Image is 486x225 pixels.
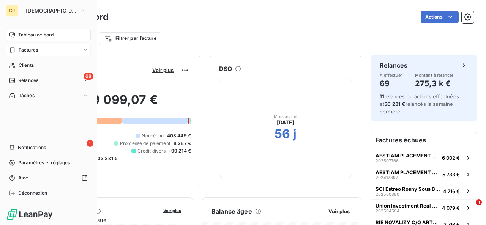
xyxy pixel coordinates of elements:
div: GR [6,5,18,17]
span: Paramètres et réglages [18,159,70,166]
button: Voir plus [161,207,183,214]
span: Tâches [19,92,35,99]
span: -33 331 € [95,155,117,162]
span: Non-échu [142,132,164,139]
button: Actions [421,11,459,23]
span: Voir plus [163,208,181,213]
h4: 69 [380,77,402,90]
iframe: Intercom live chat [460,199,478,217]
span: 202412397 [376,175,398,180]
span: Promesse de paiement [120,140,170,147]
span: 202500380 [376,192,399,197]
span: 4 716 € [443,188,460,194]
button: Voir plus [326,208,352,215]
span: [DEMOGRAPHIC_DATA] [26,8,77,14]
h6: Relances [380,61,407,70]
span: Notifications [18,144,46,151]
button: SCI Estreo Rosny Sous Bois C/O VIPM2025003804 716 € [371,183,477,199]
span: AESTIAM PLACEMENT PIERRE CO ARTENA [GEOGRAPHIC_DATA] [376,153,439,159]
span: SCI Estreo Rosny Sous Bois C/O VIPM [376,186,440,192]
span: Voir plus [328,208,350,214]
span: AESTIAM PLACEMENT PIERRE CO ARTENA [GEOGRAPHIC_DATA] [376,169,439,175]
span: À effectuer [380,73,402,77]
span: -99 214 € [169,148,191,154]
span: 50 281 € [384,101,405,107]
span: Mois actuel [274,114,298,119]
span: 4 079 € [442,205,460,211]
span: Voir plus [152,67,174,73]
span: 1 [87,140,93,147]
span: Montant à relancer [415,73,454,77]
button: Voir plus [150,67,176,74]
span: Relances [18,77,38,84]
button: AESTIAM PLACEMENT PIERRE CO ARTENA [GEOGRAPHIC_DATA]2025077666 002 € [371,149,477,166]
h4: 275,3 k € [415,77,454,90]
span: 202504584 [376,209,399,213]
button: Filtrer par facture [99,32,161,44]
h2: j [293,126,297,142]
span: 202507766 [376,159,399,163]
span: Factures [19,47,38,53]
span: Déconnexion [18,190,47,197]
button: AESTIAM PLACEMENT PIERRE CO ARTENA [GEOGRAPHIC_DATA]2024123975 783 € [371,166,477,183]
span: 11 [380,93,384,99]
span: Aide [18,175,28,181]
a: Aide [6,172,91,184]
span: [DATE] [277,119,295,126]
h6: Factures échues [371,131,477,149]
span: 403 449 € [167,132,191,139]
h2: 56 [275,126,290,142]
h6: DSO [219,64,232,73]
h6: Balance âgée [211,207,252,216]
button: Union Investment Real Estate GmbH2025045844 079 € [371,199,477,216]
span: Clients [19,62,34,69]
span: Tableau de bord [18,31,54,38]
span: 1 [476,199,482,205]
img: Logo LeanPay [6,208,53,220]
h2: 639 099,07 € [43,92,191,115]
span: 8 287 € [174,140,191,147]
span: 68 [84,73,93,80]
span: Union Investment Real Estate GmbH [376,203,439,209]
span: 6 002 € [442,155,460,161]
span: Crédit divers [137,148,166,154]
span: Chiffre d'affaires mensuel [43,216,158,224]
span: 5 783 € [442,172,460,178]
span: relances ou actions effectuées et relancés la semaine dernière. [380,93,459,115]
